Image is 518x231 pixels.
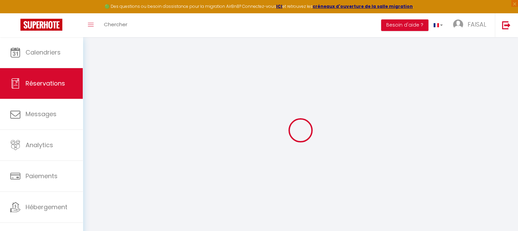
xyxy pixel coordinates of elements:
a: ICI [276,3,282,9]
span: FAISAL [468,20,486,29]
span: Analytics [26,141,53,149]
a: Chercher [99,13,132,37]
a: ... FAISAL [448,13,495,37]
span: Chercher [104,21,127,28]
img: logout [502,21,511,29]
span: Calendriers [26,48,61,57]
button: Ouvrir le widget de chat LiveChat [5,3,26,23]
a: créneaux d'ouverture de la salle migration [313,3,413,9]
span: Réservations [26,79,65,88]
span: Hébergement [26,203,67,211]
span: Paiements [26,172,58,180]
img: Super Booking [20,19,62,31]
img: ... [453,19,463,30]
span: Messages [26,110,57,118]
button: Besoin d'aide ? [381,19,428,31]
